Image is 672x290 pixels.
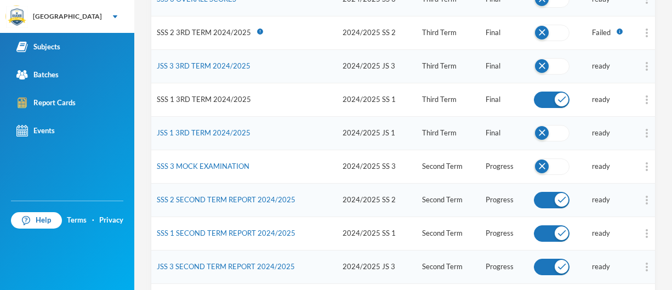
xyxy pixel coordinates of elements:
[337,217,417,250] td: 2024/2025 SS 1
[11,212,62,229] a: Help
[417,183,481,217] td: Second Term
[646,62,648,71] img: ...
[480,16,528,49] td: Final
[586,116,639,150] td: ready
[157,128,250,137] a: JSS 1 3RD TERM 2024/2025
[646,196,648,204] img: ...
[417,150,481,183] td: Second Term
[480,183,528,217] td: Progress
[99,215,123,226] a: Privacy
[616,28,623,35] i: info
[337,16,417,49] td: 2024/2025 SS 2
[417,16,481,49] td: Third Term
[586,183,639,217] td: ready
[33,12,102,21] div: [GEOGRAPHIC_DATA]
[417,83,481,116] td: Third Term
[257,28,264,35] i: error
[592,28,611,37] span: Failed
[157,162,249,170] a: SSS 3 MOCK EXAMINATION
[16,125,55,137] div: Events
[157,229,295,237] a: SSS 1 SECOND TERM REPORT 2024/2025
[646,129,648,138] img: ...
[646,29,648,37] img: ...
[646,162,648,171] img: ...
[480,116,528,150] td: Final
[337,250,417,283] td: 2024/2025 JS 3
[586,83,639,116] td: ready
[480,83,528,116] td: Final
[157,95,251,104] a: SSS 1 3RD TERM 2024/2025
[157,195,295,204] a: SSS 2 SECOND TERM REPORT 2024/2025
[480,250,528,283] td: Progress
[480,217,528,250] td: Progress
[157,28,251,37] span: No students in report
[6,6,28,28] img: logo
[646,95,648,104] img: ...
[646,229,648,238] img: ...
[586,250,639,283] td: ready
[16,69,59,81] div: Batches
[480,150,528,183] td: Progress
[337,150,417,183] td: 2024/2025 SS 3
[157,262,295,271] a: JSS 3 SECOND TERM REPORT 2024/2025
[417,116,481,150] td: Third Term
[157,61,250,70] a: JSS 3 3RD TERM 2024/2025
[586,49,639,83] td: ready
[417,49,481,83] td: Third Term
[586,150,639,183] td: ready
[417,250,481,283] td: Second Term
[586,217,639,250] td: ready
[480,49,528,83] td: Final
[417,217,481,250] td: Second Term
[646,263,648,271] img: ...
[16,41,60,53] div: Subjects
[337,116,417,150] td: 2024/2025 JS 1
[337,183,417,217] td: 2024/2025 SS 2
[337,83,417,116] td: 2024/2025 SS 1
[67,215,87,226] a: Terms
[92,215,94,226] div: ·
[337,49,417,83] td: 2024/2025 JS 3
[16,97,76,109] div: Report Cards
